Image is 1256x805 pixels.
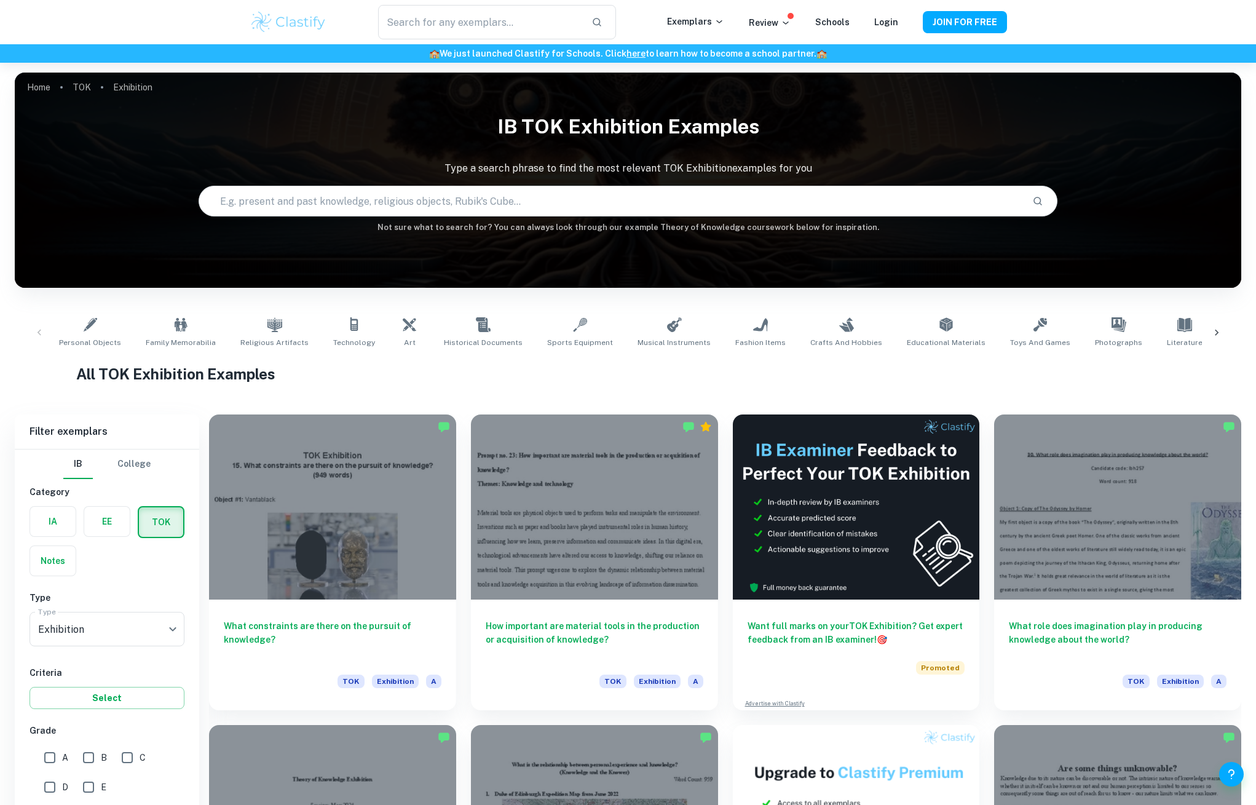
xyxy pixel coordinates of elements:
button: College [117,450,151,479]
span: Personal Objects [59,337,121,348]
img: Marked [438,731,450,744]
a: Home [27,79,50,96]
span: Promoted [916,661,965,675]
span: 🏫 [429,49,440,58]
h6: Grade [30,724,184,737]
span: Literature [1167,337,1203,348]
p: Review [749,16,791,30]
h6: Want full marks on your TOK Exhibition ? Get expert feedback from an IB examiner! [748,619,965,646]
a: What constraints are there on the pursuit of knowledge?TOKExhibitionA [209,414,456,710]
span: A [1211,675,1226,688]
button: EE [84,507,130,536]
span: Fashion Items [735,337,786,348]
span: B [101,751,107,764]
a: Schools [815,17,850,27]
p: Exemplars [667,15,724,28]
span: Crafts and Hobbies [810,337,882,348]
label: Type [38,606,56,617]
button: IB [63,450,93,479]
span: A [426,675,441,688]
span: TOK [599,675,626,688]
h6: Filter exemplars [15,414,199,449]
span: Technology [333,337,375,348]
img: Clastify logo [250,10,328,34]
a: Advertise with Clastify [745,699,805,708]
img: Marked [682,421,695,433]
span: Exhibition [634,675,681,688]
span: Educational Materials [907,337,985,348]
span: 🎯 [877,635,887,644]
img: Marked [1223,731,1235,744]
a: TOK [73,79,91,96]
a: What role does imagination play in producing knowledge about the world?TOKExhibitionA [994,414,1241,710]
img: Marked [438,421,450,433]
span: A [62,751,68,764]
button: IA [30,507,76,536]
button: Select [30,687,184,709]
h1: IB TOK Exhibition examples [15,107,1241,146]
img: Marked [700,731,712,744]
div: Filter type choice [63,450,151,479]
a: How important are material tools in the production or acquisition of knowledge?TOKExhibitionA [471,414,718,710]
p: Exhibition [113,81,152,94]
h6: We just launched Clastify for Schools. Click to learn how to become a school partner. [2,47,1254,60]
span: Toys and Games [1010,337,1070,348]
span: A [688,675,703,688]
input: Search for any exemplars... [378,5,581,39]
span: D [62,780,68,794]
h1: All TOK Exhibition Examples [76,363,1180,385]
span: Sports Equipment [547,337,613,348]
span: E [101,780,106,794]
span: Historical Documents [444,337,523,348]
p: Type a search phrase to find the most relevant TOK Exhibition examples for you [15,161,1241,176]
a: here [626,49,646,58]
h6: Category [30,485,184,499]
h6: How important are material tools in the production or acquisition of knowledge? [486,619,703,660]
button: TOK [139,507,183,537]
button: Notes [30,546,76,576]
img: Marked [1223,421,1235,433]
span: TOK [1123,675,1150,688]
h6: What constraints are there on the pursuit of knowledge? [224,619,441,660]
span: Art [404,337,416,348]
span: Musical Instruments [638,337,711,348]
button: Help and Feedback [1219,762,1244,787]
span: Religious Artifacts [240,337,309,348]
div: Exhibition [30,612,184,646]
h6: Not sure what to search for? You can always look through our example Theory of Knowledge coursewo... [15,221,1241,234]
img: Thumbnail [733,414,980,600]
span: C [140,751,146,764]
span: Exhibition [1157,675,1204,688]
span: 🏫 [816,49,827,58]
span: Family Memorabilia [146,337,216,348]
button: JOIN FOR FREE [923,11,1007,33]
input: E.g. present and past knowledge, religious objects, Rubik's Cube... [199,184,1022,218]
a: Login [874,17,898,27]
button: Search [1027,191,1048,212]
h6: What role does imagination play in producing knowledge about the world? [1009,619,1226,660]
h6: Type [30,591,184,605]
span: Exhibition [372,675,419,688]
h6: Criteria [30,666,184,680]
div: Premium [700,421,712,433]
span: Photographs [1095,337,1142,348]
span: TOK [338,675,365,688]
a: Want full marks on yourTOK Exhibition? Get expert feedback from an IB examiner!PromotedAdvertise ... [733,414,980,710]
